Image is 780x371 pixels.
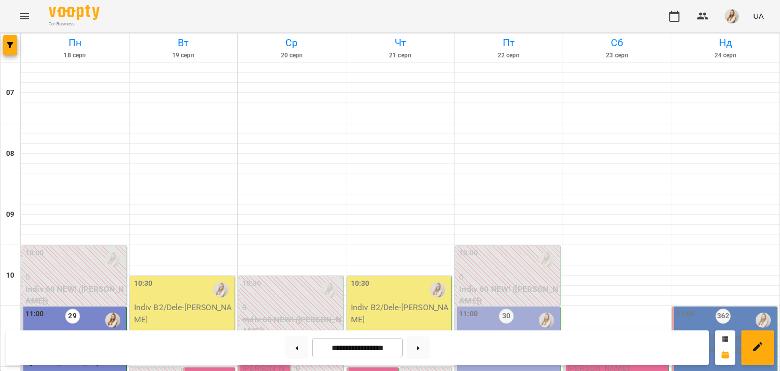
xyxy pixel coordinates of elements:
span: For Business [49,21,100,27]
h6: 23 серп [565,51,670,60]
h6: 18 серп [22,51,127,60]
h6: Чт [348,35,453,51]
img: Voopty Logo [49,5,100,20]
h6: Пт [456,35,561,51]
h6: Ср [239,35,344,51]
p: Indiv B2/Dele - [PERSON_NAME] [351,301,450,325]
p: 0 [242,301,341,314]
label: 10:30 [242,278,261,289]
h6: Нд [673,35,778,51]
button: UA [749,7,768,25]
h6: 22 серп [456,51,561,60]
label: 10:00 [25,248,44,259]
img: Адамович Вікторія [756,313,771,328]
label: 10:00 [459,248,478,259]
h6: Пн [22,35,127,51]
label: 11:00 [25,309,44,320]
img: Адамович Вікторія [105,313,120,328]
label: 10:30 [134,278,153,289]
p: 0 [459,271,558,283]
img: Адамович Вікторія [322,282,337,297]
p: Indiv 60 NEW! ([PERSON_NAME]) [242,314,341,338]
h6: 21 серп [348,51,453,60]
img: db46d55e6fdf8c79d257263fe8ff9f52.jpeg [725,9,739,23]
label: 29 [65,309,80,324]
button: Menu [12,4,37,28]
img: Адамович Вікторія [539,313,554,328]
img: Адамович Вікторія [213,282,229,297]
h6: Сб [565,35,670,51]
h6: 09 [6,209,14,220]
h6: 24 серп [673,51,778,60]
label: 362 [716,309,731,324]
p: 0 [25,271,124,283]
h6: 07 [6,87,14,98]
label: 30 [499,309,514,324]
h6: 20 серп [239,51,344,60]
p: Indiv 60 NEW! ([PERSON_NAME]) [459,283,558,307]
label: 11:00 [676,309,695,320]
img: Адамович Вікторія [105,252,120,267]
span: UA [753,11,764,21]
img: Адамович Вікторія [430,282,445,297]
h6: 08 [6,148,14,159]
h6: 19 серп [131,51,236,60]
p: Indiv 60 NEW! ([PERSON_NAME]) [25,283,124,307]
label: 10:30 [351,278,370,289]
h6: Вт [131,35,236,51]
h6: 10 [6,270,14,281]
p: Indiv B2/Dele - [PERSON_NAME] [134,301,233,325]
label: 11:00 [459,309,478,320]
img: Адамович Вікторія [539,252,554,267]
